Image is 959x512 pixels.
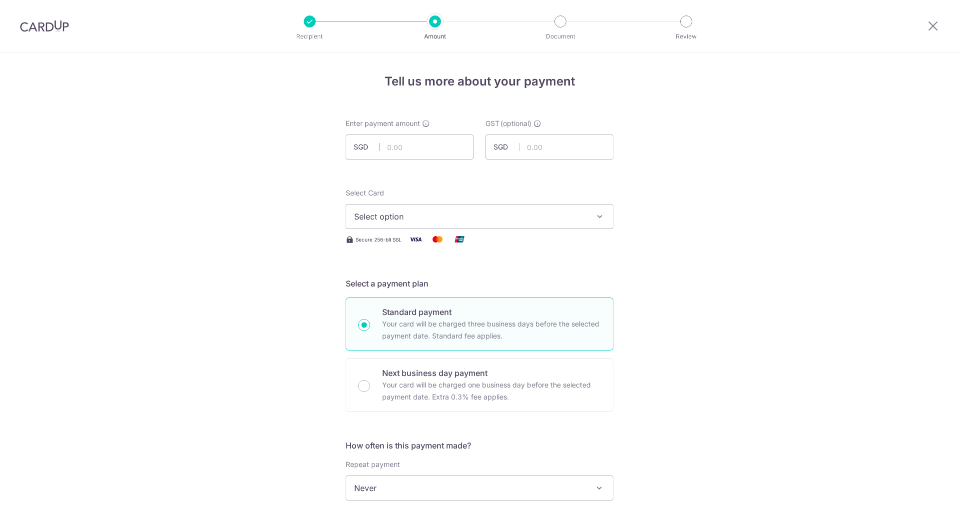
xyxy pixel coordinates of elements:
[493,142,519,152] span: SGD
[346,118,420,128] span: Enter payment amount
[406,233,426,245] img: Visa
[346,439,613,451] h5: How often is this payment made?
[273,31,347,41] p: Recipient
[346,475,613,500] span: Never
[346,188,384,197] span: translation missing: en.payables.payment_networks.credit_card.summary.labels.select_card
[398,31,472,41] p: Amount
[346,277,613,289] h5: Select a payment plan
[354,210,587,222] span: Select option
[346,204,613,229] button: Select option
[649,31,723,41] p: Review
[485,118,499,128] span: GST
[500,118,531,128] span: (optional)
[382,318,601,342] p: Your card will be charged three business days before the selected payment date. Standard fee appl...
[346,459,400,469] label: Repeat payment
[382,367,601,379] p: Next business day payment
[346,134,474,159] input: 0.00
[523,31,597,41] p: Document
[428,233,448,245] img: Mastercard
[485,134,613,159] input: 0.00
[450,233,470,245] img: Union Pay
[382,379,601,403] p: Your card will be charged one business day before the selected payment date. Extra 0.3% fee applies.
[20,20,69,32] img: CardUp
[354,142,380,152] span: SGD
[346,72,613,90] h4: Tell us more about your payment
[346,476,613,500] span: Never
[356,235,402,243] span: Secure 256-bit SSL
[382,306,601,318] p: Standard payment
